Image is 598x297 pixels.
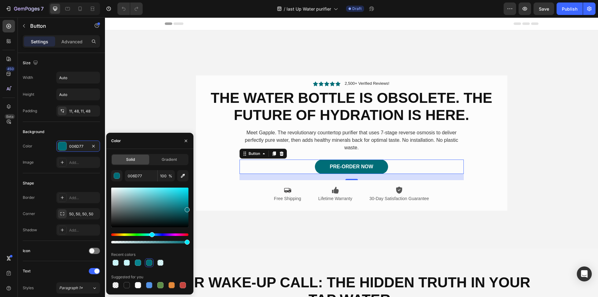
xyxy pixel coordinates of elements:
span: Gradient [162,157,177,162]
div: Publish [562,6,577,12]
p: Meet Gapple. The revolutionary countertop purifier that uses 7-stage reverse osmosis to deliver p... [135,112,358,134]
p: 7 [41,5,44,12]
div: Corner [23,211,35,217]
div: Shadow [23,227,37,233]
p: 30-Day Satisfaction Guarantee [264,178,324,184]
span: % [168,173,172,179]
div: Size [23,59,39,67]
div: 50, 50, 50, 50 [69,211,98,217]
span: / [284,6,285,12]
div: Image [23,160,34,165]
span: Paragraph 1* [59,285,83,291]
div: 006D77 [69,144,87,149]
p: Advanced [61,38,83,45]
div: Styles [23,285,34,291]
div: Shape [23,180,34,186]
div: Hue [111,233,188,236]
p: 2,500+ Verified Reviews! [240,64,284,69]
div: Add... [69,195,98,201]
div: Undo/Redo [117,2,143,15]
div: Text [23,268,31,274]
div: Button [142,133,156,139]
div: Add... [69,228,98,233]
button: Save [534,2,554,15]
div: Icon [23,248,30,254]
input: Auto [57,72,100,83]
a: PRE-ORDER NOW [210,142,283,156]
p: Lifetime Warranty [213,178,247,184]
div: Open Intercom Messenger [577,266,592,281]
div: Recent colors [111,252,135,257]
div: Suggested for you [111,274,143,280]
div: Beta [5,114,15,119]
div: Border [23,195,35,200]
input: Auto [57,89,100,100]
div: 11, 48, 11, 48 [69,108,98,114]
input: Eg: FFFFFF [125,170,157,181]
div: Color [111,138,121,144]
div: 450 [6,66,15,71]
div: Add... [69,160,98,165]
span: last Up Water purifier [287,6,331,12]
p: Settings [31,38,48,45]
iframe: Design area [105,17,598,297]
button: Paragraph 1* [56,282,100,294]
h2: Our Wake-Up Call: The Hidden Truth in Your Tap Water. [60,256,434,291]
h2: The Water Bottle is Obsolete. The Future of Hydration is Here. [96,71,397,107]
p: Button [30,22,83,30]
div: Background [23,129,44,135]
div: Width [23,75,33,80]
span: Draft [352,6,362,12]
button: Publish [557,2,583,15]
span: Solid [126,157,135,162]
p: Free Shipping [169,178,196,184]
button: 7 [2,2,46,15]
div: Color [23,143,32,149]
div: Padding [23,108,37,114]
span: Save [539,6,549,12]
div: Height [23,92,34,97]
p: PRE-ORDER NOW [225,146,268,153]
